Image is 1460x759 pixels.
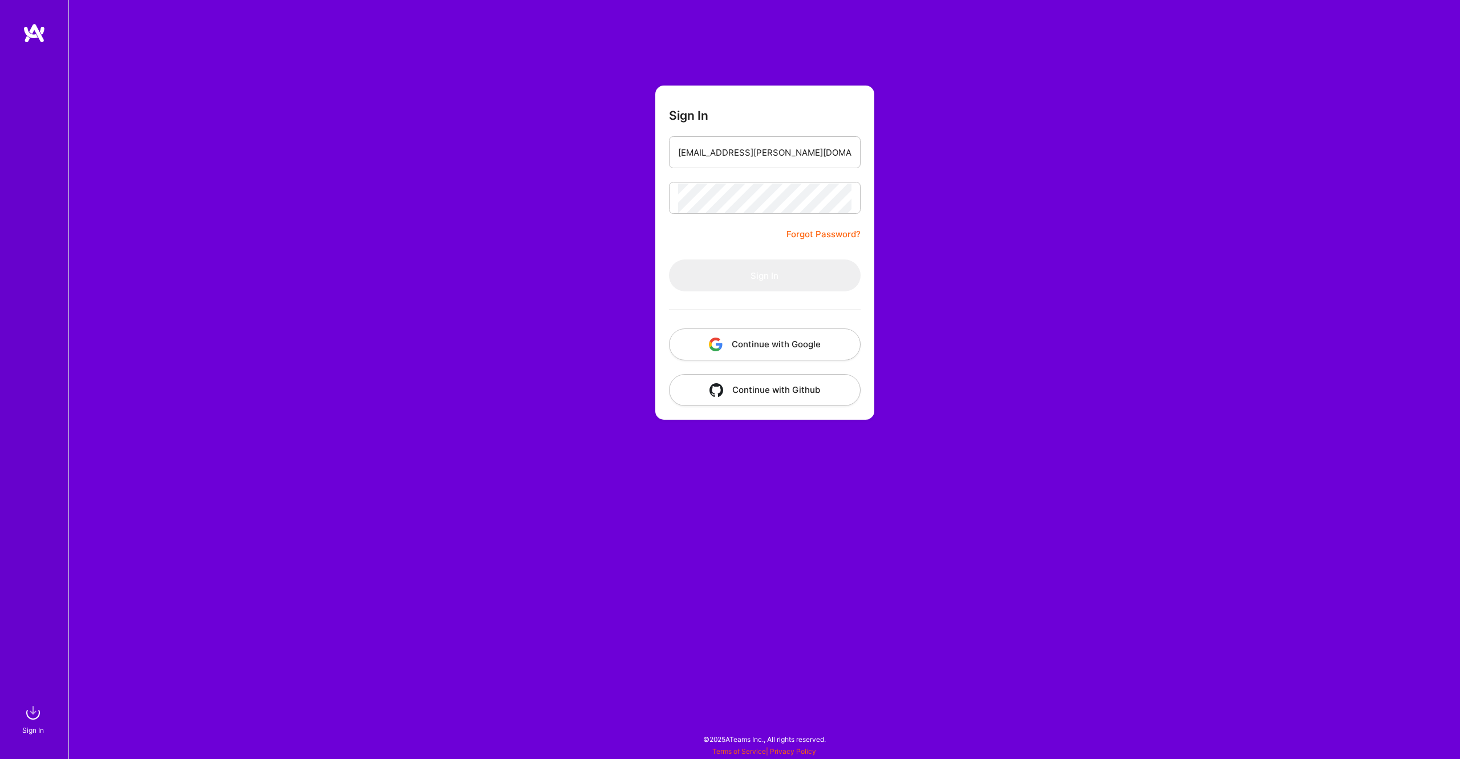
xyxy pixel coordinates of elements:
[770,747,816,756] a: Privacy Policy
[669,259,861,291] button: Sign In
[678,138,851,167] input: Email...
[712,747,816,756] span: |
[709,383,723,397] img: icon
[669,108,708,123] h3: Sign In
[24,701,44,736] a: sign inSign In
[669,328,861,360] button: Continue with Google
[22,724,44,736] div: Sign In
[23,23,46,43] img: logo
[786,228,861,241] a: Forgot Password?
[709,338,723,351] img: icon
[712,747,766,756] a: Terms of Service
[669,374,861,406] button: Continue with Github
[22,701,44,724] img: sign in
[68,725,1460,753] div: © 2025 ATeams Inc., All rights reserved.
